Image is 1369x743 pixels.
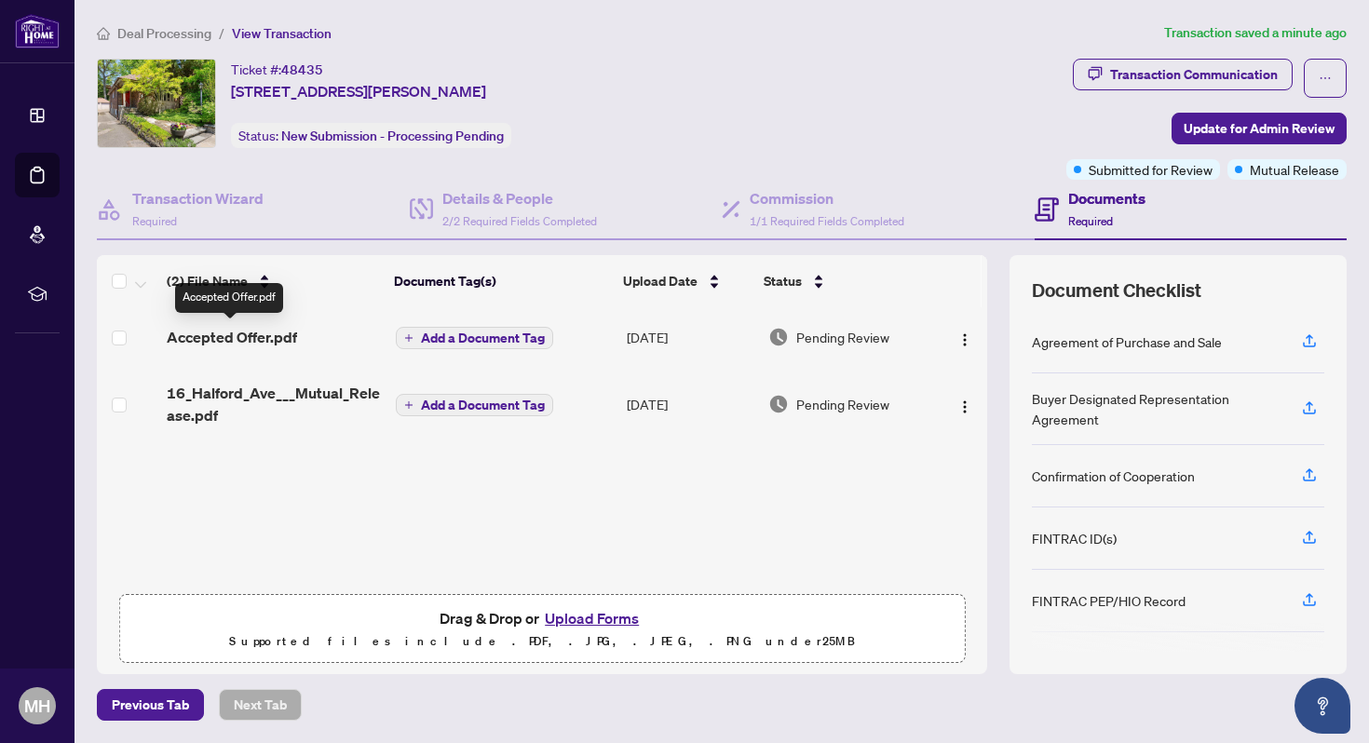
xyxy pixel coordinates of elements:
[796,394,889,414] span: Pending Review
[421,399,545,412] span: Add a Document Tag
[957,399,972,414] img: Logo
[1294,678,1350,734] button: Open asap
[132,214,177,228] span: Required
[1068,187,1145,209] h4: Documents
[950,389,980,419] button: Logo
[1184,114,1335,143] span: Update for Admin Review
[112,690,189,720] span: Previous Tab
[98,60,215,147] img: IMG-W12288958_1.jpg
[167,382,381,426] span: 16_Halford_Ave___Mutual_Release.pdf
[24,693,50,719] span: MH
[616,255,756,307] th: Upload Date
[1319,72,1332,85] span: ellipsis
[750,187,904,209] h4: Commission
[623,271,698,291] span: Upload Date
[1164,22,1347,44] article: Transaction saved a minute ago
[219,689,302,721] button: Next Tab
[764,271,802,291] span: Status
[231,123,511,148] div: Status:
[175,283,283,313] div: Accepted Offer.pdf
[1032,331,1222,352] div: Agreement of Purchase and Sale
[1089,159,1213,180] span: Submitted for Review
[442,187,597,209] h4: Details & People
[1032,466,1195,486] div: Confirmation of Cooperation
[131,630,953,653] p: Supported files include .PDF, .JPG, .JPEG, .PNG under 25 MB
[232,25,332,42] span: View Transaction
[1250,159,1339,180] span: Mutual Release
[97,689,204,721] button: Previous Tab
[750,214,904,228] span: 1/1 Required Fields Completed
[768,394,789,414] img: Document Status
[167,271,248,291] span: (2) File Name
[796,327,889,347] span: Pending Review
[619,307,761,367] td: [DATE]
[231,59,323,80] div: Ticket #:
[1172,113,1347,144] button: Update for Admin Review
[619,367,761,441] td: [DATE]
[1032,277,1201,304] span: Document Checklist
[1032,388,1280,429] div: Buyer Designated Representation Agreement
[386,255,616,307] th: Document Tag(s)
[15,14,60,48] img: logo
[1032,590,1186,611] div: FINTRAC PEP/HIO Record
[404,400,413,410] span: plus
[1110,60,1278,89] div: Transaction Communication
[167,326,297,348] span: Accepted Offer.pdf
[120,595,964,664] span: Drag & Drop orUpload FormsSupported files include .PDF, .JPG, .JPEG, .PNG under25MB
[281,128,504,144] span: New Submission - Processing Pending
[132,187,264,209] h4: Transaction Wizard
[281,61,323,78] span: 48435
[396,326,553,350] button: Add a Document Tag
[231,80,486,102] span: [STREET_ADDRESS][PERSON_NAME]
[1032,528,1117,548] div: FINTRAC ID(s)
[404,333,413,343] span: plus
[396,327,553,349] button: Add a Document Tag
[442,214,597,228] span: 2/2 Required Fields Completed
[957,332,972,347] img: Logo
[159,255,386,307] th: (2) File Name
[768,327,789,347] img: Document Status
[1068,214,1113,228] span: Required
[396,393,553,417] button: Add a Document Tag
[219,22,224,44] li: /
[539,606,644,630] button: Upload Forms
[950,322,980,352] button: Logo
[756,255,932,307] th: Status
[1073,59,1293,90] button: Transaction Communication
[117,25,211,42] span: Deal Processing
[97,27,110,40] span: home
[440,606,644,630] span: Drag & Drop or
[421,331,545,344] span: Add a Document Tag
[396,394,553,416] button: Add a Document Tag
